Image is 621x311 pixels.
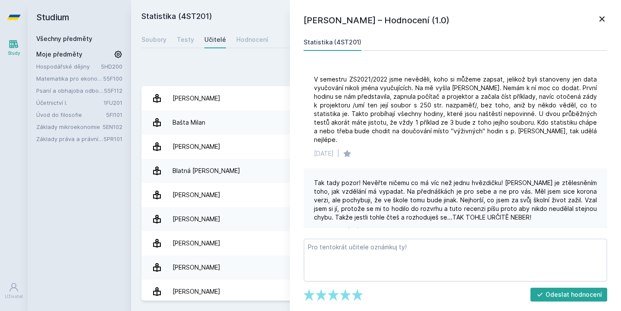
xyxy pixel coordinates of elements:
[36,110,106,119] a: Úvod do filosofie
[103,99,122,106] a: 1FU201
[172,114,205,131] div: Bašta Milan
[141,183,611,207] a: [PERSON_NAME]
[172,138,220,155] div: [PERSON_NAME]
[36,35,92,42] a: Všechny předměty
[101,63,122,70] a: 5HD200
[103,75,122,82] a: 55F100
[314,149,334,158] div: [DATE]
[204,31,226,48] a: Učitelé
[314,179,597,222] div: Tak tady pozor! Nevěřte ničemu co má víc než jednu hvězdičku! [PERSON_NAME] je ztělesněním toho, ...
[172,186,220,204] div: [PERSON_NAME]
[141,110,611,135] a: Bašta Milan 50 hodnocení 5.0
[172,162,240,179] div: Blatná [PERSON_NAME]
[172,283,220,300] div: [PERSON_NAME]
[36,74,103,83] a: Matematika pro ekonomy (Matematika A)
[8,50,20,57] div: Study
[141,207,611,231] a: [PERSON_NAME] 1 hodnocení 4.0
[5,293,23,300] div: Uživatel
[141,135,611,159] a: [PERSON_NAME] 2 hodnocení 1.0
[172,259,220,276] div: [PERSON_NAME]
[204,35,226,44] div: Učitelé
[103,123,122,130] a: 5EN102
[103,135,122,142] a: 5PR101
[172,90,220,107] div: [PERSON_NAME]
[141,31,166,48] a: Soubory
[337,149,339,158] div: |
[141,86,611,110] a: [PERSON_NAME] 38 hodnocení 4.9
[141,159,611,183] a: Blatná [PERSON_NAME] 4 hodnocení 3.8
[36,135,103,143] a: Základy práva a právní nauky
[141,280,611,304] a: [PERSON_NAME] 2 hodnocení 3.5
[36,86,104,95] a: Psaní a obhajoba odborné práce
[348,227,350,236] div: |
[36,50,82,59] span: Moje předměty
[141,35,166,44] div: Soubory
[36,123,103,131] a: Základy mikroekonomie
[177,31,194,48] a: Testy
[2,35,26,61] a: Study
[172,210,220,228] div: [PERSON_NAME]
[314,75,597,144] div: V semestru ZS2021/2022 jsme nevěděli, koho si můžeme zapsat, jelikož byli stanoveny jen data vyuč...
[141,10,514,24] h2: Statistika (4ST201)
[172,235,220,252] div: [PERSON_NAME]
[106,111,122,118] a: 5FI101
[314,227,345,236] div: 17. 5. 2021
[2,278,26,304] a: Uživatel
[236,31,268,48] a: Hodnocení
[36,98,103,107] a: Účetnictví I.
[530,288,608,302] button: Odeslat hodnocení
[236,35,268,44] div: Hodnocení
[36,62,101,71] a: Hospodářské dějiny
[141,231,611,255] a: [PERSON_NAME] 2 hodnocení 3.0
[104,87,122,94] a: 55F112
[177,35,194,44] div: Testy
[141,255,611,280] a: [PERSON_NAME] 13 hodnocení 4.8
